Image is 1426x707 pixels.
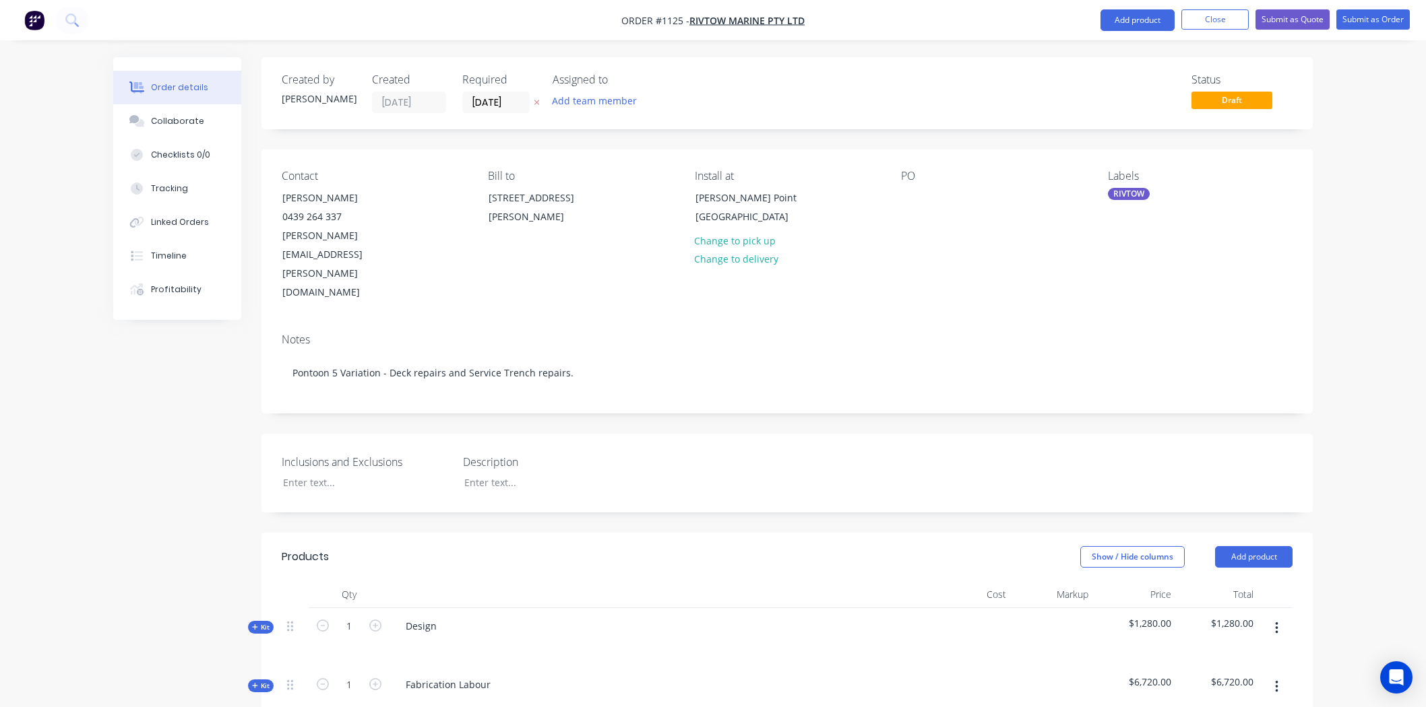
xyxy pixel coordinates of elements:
div: Created by [282,73,356,86]
div: Total [1177,581,1260,608]
div: Assigned to [553,73,687,86]
div: 0439 264 337 [282,207,394,226]
button: Submit as Quote [1255,9,1330,30]
button: Add product [1215,546,1293,568]
span: $1,280.00 [1099,616,1171,630]
span: $1,280.00 [1182,616,1254,630]
label: Description [463,454,631,470]
button: Add team member [545,92,644,110]
label: Inclusions and Exclusions [282,454,450,470]
button: Linked Orders [113,205,241,239]
div: Order details [151,81,208,94]
div: Install at [695,170,879,182]
div: Pontoon 5 Variation - Deck repairs and Service Trench repairs. [282,352,1293,393]
div: Required [462,73,536,86]
div: Contact [282,170,466,182]
button: Change to delivery [687,250,786,268]
span: $6,720.00 [1182,675,1254,689]
div: [PERSON_NAME] [282,92,356,106]
span: Order #1125 - [621,14,689,27]
div: RIVTOW [1108,188,1150,200]
div: Created [372,73,446,86]
img: Factory [24,10,44,30]
div: Collaborate [151,115,204,127]
button: Change to pick up [687,231,783,249]
div: Open Intercom Messenger [1380,661,1413,694]
div: Linked Orders [151,216,209,228]
div: [STREET_ADDRESS][PERSON_NAME] [477,188,612,231]
div: [PERSON_NAME] Point [GEOGRAPHIC_DATA] [684,188,819,231]
div: Profitability [151,283,201,296]
div: Markup [1012,581,1094,608]
div: Bill to [488,170,673,182]
div: [PERSON_NAME] Point [GEOGRAPHIC_DATA] [695,189,807,226]
div: Products [282,549,329,565]
button: Close [1181,9,1249,30]
button: Add team member [553,92,644,110]
div: Status [1191,73,1293,86]
button: Add product [1100,9,1175,31]
button: Submit as Order [1336,9,1410,30]
span: Draft [1191,92,1272,108]
div: Fabrication Labour [395,675,501,694]
div: Checklists 0/0 [151,149,210,161]
div: Kit [248,621,274,634]
button: Checklists 0/0 [113,138,241,172]
div: [PERSON_NAME][EMAIL_ADDRESS][PERSON_NAME][DOMAIN_NAME] [282,226,394,302]
div: [STREET_ADDRESS][PERSON_NAME] [489,189,600,226]
div: [PERSON_NAME]0439 264 337[PERSON_NAME][EMAIL_ADDRESS][PERSON_NAME][DOMAIN_NAME] [271,188,406,302]
button: Tracking [113,172,241,205]
span: Kit [252,622,270,632]
div: PO [901,170,1086,182]
button: Profitability [113,273,241,306]
button: Collaborate [113,104,241,138]
div: Timeline [151,250,187,262]
div: Price [1094,581,1177,608]
div: Kit [248,679,274,692]
div: Design [395,616,447,636]
div: Cost [929,581,1012,608]
button: Timeline [113,239,241,273]
div: Notes [282,333,1293,346]
span: $6,720.00 [1099,675,1171,689]
div: [PERSON_NAME] [282,189,394,207]
div: Labels [1108,170,1293,182]
div: Tracking [151,182,188,195]
a: RIVTOW MARINE PTY LTD [689,14,805,27]
button: Order details [113,71,241,104]
span: Kit [252,681,270,691]
div: Qty [309,581,390,608]
button: Show / Hide columns [1080,546,1185,568]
